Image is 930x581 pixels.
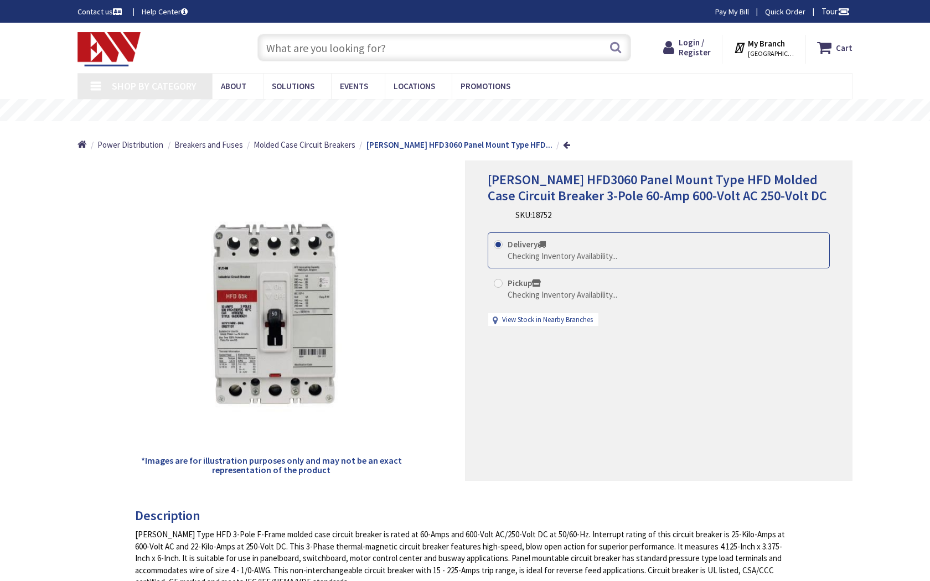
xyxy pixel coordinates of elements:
[508,239,546,250] strong: Delivery
[715,6,749,17] a: Pay My Bill
[254,139,355,150] span: Molded Case Circuit Breakers
[765,6,805,17] a: Quick Order
[272,81,314,91] span: Solutions
[112,80,197,92] span: Shop By Category
[748,49,795,58] span: [GEOGRAPHIC_DATA], [GEOGRAPHIC_DATA]
[663,38,711,58] a: Login / Register
[366,139,552,150] strong: [PERSON_NAME] HFD3060 Panel Mount Type HFD...
[502,315,593,325] a: View Stock in Nearby Branches
[748,38,785,49] strong: My Branch
[77,32,141,66] img: Electrical Wholesalers, Inc.
[461,81,510,91] span: Promotions
[488,171,827,204] span: [PERSON_NAME] HFD3060 Panel Mount Type HFD Molded Case Circuit Breaker 3-Pole 60-Amp 600-Volt AC ...
[679,37,711,58] span: Login / Register
[836,38,852,58] strong: Cart
[135,509,787,523] h3: Description
[142,6,188,17] a: Help Center
[821,6,850,17] span: Tour
[139,184,403,447] img: Eaton HFD3060 Panel Mount Type HFD Molded Case Circuit Breaker 3-Pole 60-Amp 600-Volt AC 250-Volt DC
[508,250,617,262] div: Checking Inventory Availability...
[508,278,541,288] strong: Pickup
[97,139,163,150] span: Power Distribution
[139,456,403,475] h5: *Images are for illustration purposes only and may not be an exact representation of the product
[254,139,355,151] a: Molded Case Circuit Breakers
[817,38,852,58] a: Cart
[77,6,124,17] a: Contact us
[374,105,576,117] rs-layer: Free Same Day Pickup at 19 Locations
[532,210,551,220] span: 18752
[221,81,246,91] span: About
[174,139,243,151] a: Breakers and Fuses
[508,289,617,300] div: Checking Inventory Availability...
[257,34,631,61] input: What are you looking for?
[174,139,243,150] span: Breakers and Fuses
[394,81,435,91] span: Locations
[340,81,368,91] span: Events
[733,38,795,58] div: My Branch [GEOGRAPHIC_DATA], [GEOGRAPHIC_DATA]
[97,139,163,151] a: Power Distribution
[515,209,551,221] div: SKU:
